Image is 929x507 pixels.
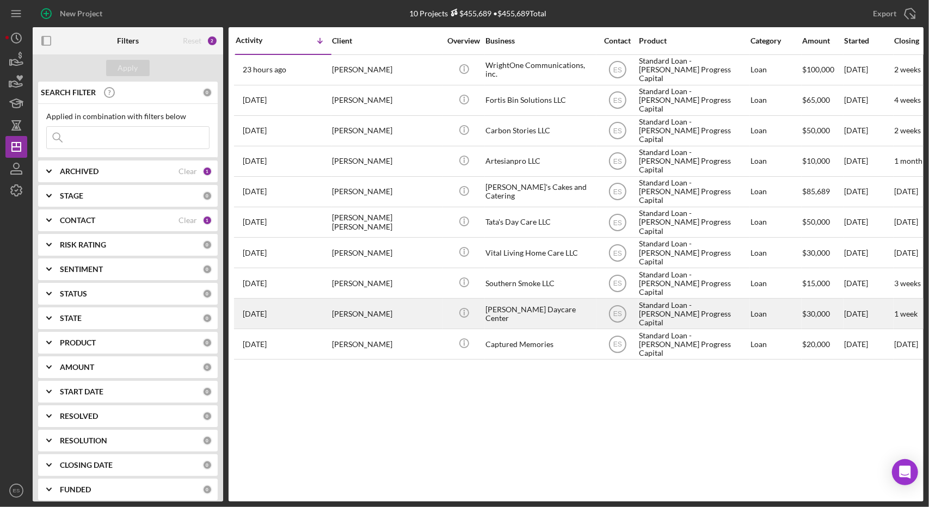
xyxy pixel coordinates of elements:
[844,299,893,328] div: [DATE]
[639,86,748,115] div: Standard Loan - [PERSON_NAME] Progress Capital
[60,387,103,396] b: START DATE
[485,269,594,298] div: Southern Smoke LLC
[894,187,918,196] time: [DATE]
[179,216,197,225] div: Clear
[485,330,594,358] div: Captured Memories
[202,362,212,372] div: 0
[894,339,918,349] time: [DATE]
[243,126,267,135] time: 2025-09-08 19:16
[894,217,918,226] time: [DATE]
[750,330,801,358] div: Loan
[613,249,622,257] text: ES
[332,36,441,45] div: Client
[639,238,748,267] div: Standard Loan - [PERSON_NAME] Progress Capital
[802,248,830,257] span: $30,000
[485,177,594,206] div: [PERSON_NAME]'s Cakes and Catering
[750,177,801,206] div: Loan
[750,36,801,45] div: Category
[332,330,441,358] div: [PERSON_NAME]
[106,60,150,76] button: Apply
[802,309,830,318] span: $30,000
[243,96,267,104] time: 2025-09-11 15:15
[802,36,843,45] div: Amount
[60,485,91,494] b: FUNDED
[750,299,801,328] div: Loan
[844,238,893,267] div: [DATE]
[892,459,918,485] div: Open Intercom Messenger
[844,36,893,45] div: Started
[243,249,267,257] time: 2025-08-26 15:06
[844,116,893,145] div: [DATE]
[41,88,96,97] b: SEARCH FILTER
[60,461,113,469] b: CLOSING DATE
[802,156,830,165] span: $10,000
[613,341,622,348] text: ES
[332,299,441,328] div: [PERSON_NAME]
[613,158,622,165] text: ES
[243,340,267,349] time: 2025-07-23 04:13
[60,265,103,274] b: SENTIMENT
[894,309,918,318] time: 1 week
[613,188,622,196] text: ES
[202,313,212,323] div: 0
[485,238,594,267] div: Vital Living Home Care LLC
[60,240,106,249] b: RISK RATING
[613,280,622,287] text: ES
[485,147,594,176] div: Artesianpro LLC
[844,330,893,358] div: [DATE]
[844,208,893,237] div: [DATE]
[60,167,99,176] b: ARCHIVED
[894,248,918,257] time: [DATE]
[60,436,107,445] b: RESOLUTION
[750,238,801,267] div: Loan
[332,86,441,115] div: [PERSON_NAME]
[597,36,638,45] div: Contact
[844,147,893,176] div: [DATE]
[5,480,27,502] button: ES
[894,126,921,135] time: 2 weeks
[202,166,212,176] div: 1
[202,215,212,225] div: 1
[202,338,212,348] div: 0
[844,269,893,298] div: [DATE]
[332,177,441,206] div: [PERSON_NAME]
[485,55,594,84] div: WrightOne Communications, inc.
[236,36,284,45] div: Activity
[894,279,921,288] time: 3 weeks
[202,289,212,299] div: 0
[844,177,893,206] div: [DATE]
[202,191,212,201] div: 0
[46,112,210,121] div: Applied in combination with filters below
[179,167,197,176] div: Clear
[802,187,830,196] span: $85,689
[639,116,748,145] div: Standard Loan - [PERSON_NAME] Progress Capital
[613,310,622,318] text: ES
[894,65,921,74] time: 2 weeks
[332,55,441,84] div: [PERSON_NAME]
[243,65,286,74] time: 2025-09-11 19:03
[60,191,83,200] b: STAGE
[243,279,267,288] time: 2025-08-20 13:53
[873,3,896,24] div: Export
[613,127,622,135] text: ES
[243,157,267,165] time: 2025-09-04 15:16
[207,35,218,46] div: 2
[60,3,102,24] div: New Project
[750,147,801,176] div: Loan
[802,339,830,349] span: $20,000
[802,217,830,226] span: $50,000
[750,208,801,237] div: Loan
[60,216,95,225] b: CONTACT
[332,208,441,237] div: [PERSON_NAME] [PERSON_NAME]
[639,36,748,45] div: Product
[613,97,622,104] text: ES
[202,387,212,397] div: 0
[60,412,98,421] b: RESOLVED
[750,269,801,298] div: Loan
[202,460,212,470] div: 0
[485,36,594,45] div: Business
[243,310,267,318] time: 2025-08-17 00:45
[802,95,830,104] span: $65,000
[639,299,748,328] div: Standard Loan - [PERSON_NAME] Progress Capital
[802,126,830,135] span: $50,000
